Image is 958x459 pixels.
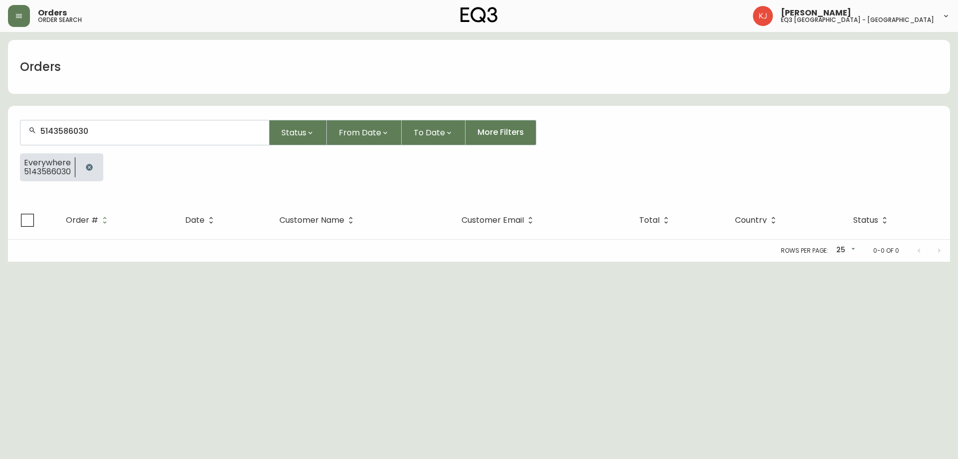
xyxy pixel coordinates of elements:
span: Order # [66,217,98,223]
span: Country [735,217,767,223]
button: To Date [402,120,466,145]
img: logo [461,7,497,23]
span: Date [185,216,218,225]
p: Rows per page: [781,246,828,255]
span: [PERSON_NAME] [781,9,851,17]
h5: order search [38,17,82,23]
span: To Date [414,126,445,139]
img: 24a625d34e264d2520941288c4a55f8e [753,6,773,26]
input: Search [40,126,261,136]
span: Everywhere [24,158,71,167]
span: Customer Name [279,216,357,225]
span: Customer Email [462,217,524,223]
h5: eq3 [GEOGRAPHIC_DATA] - [GEOGRAPHIC_DATA] [781,17,934,23]
button: Status [269,120,327,145]
span: Customer Name [279,217,344,223]
span: Order # [66,216,111,225]
span: Status [853,217,878,223]
span: Orders [38,9,67,17]
h1: Orders [20,58,61,75]
span: Status [853,216,891,225]
p: 0-0 of 0 [873,246,899,255]
div: 25 [832,242,857,259]
span: From Date [339,126,381,139]
span: Country [735,216,780,225]
span: Total [639,217,660,223]
span: Total [639,216,673,225]
button: From Date [327,120,402,145]
span: More Filters [478,127,524,138]
span: 5143586030 [24,167,71,176]
span: Customer Email [462,216,537,225]
span: Status [281,126,306,139]
span: Date [185,217,205,223]
button: More Filters [466,120,536,145]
